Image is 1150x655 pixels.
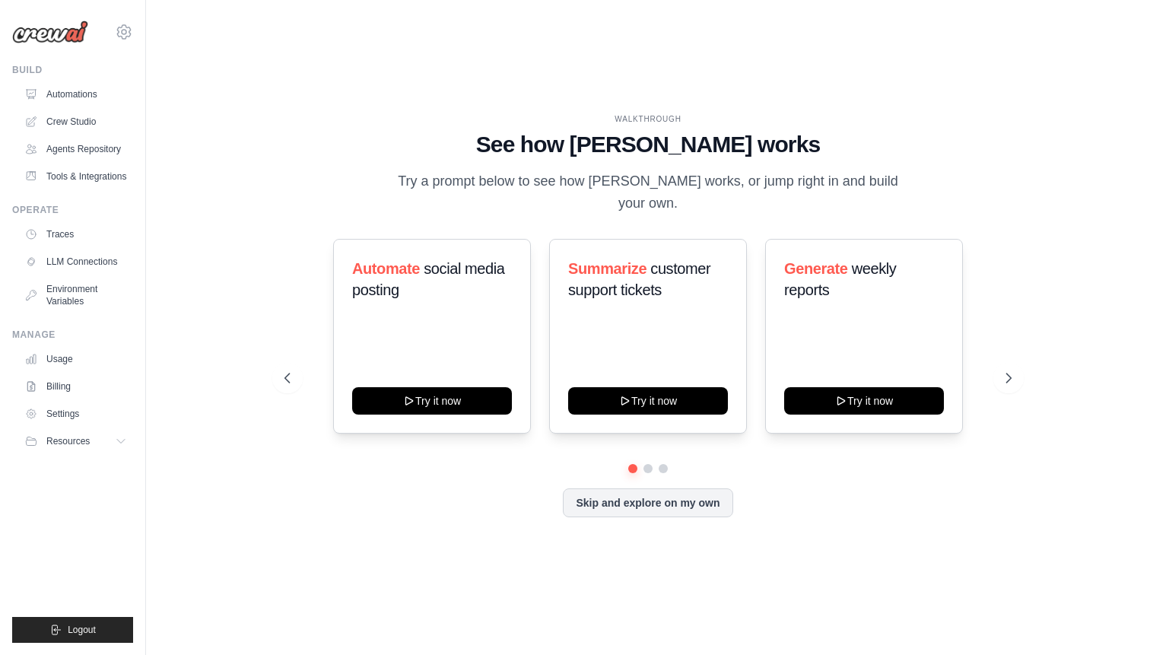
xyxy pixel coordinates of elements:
[784,260,848,277] span: Generate
[46,435,90,447] span: Resources
[12,204,133,216] div: Operate
[12,21,88,43] img: Logo
[392,170,904,215] p: Try a prompt below to see how [PERSON_NAME] works, or jump right in and build your own.
[352,387,512,415] button: Try it now
[568,260,646,277] span: Summarize
[18,164,133,189] a: Tools & Integrations
[68,624,96,636] span: Logout
[563,488,732,517] button: Skip and explore on my own
[18,222,133,246] a: Traces
[18,110,133,134] a: Crew Studio
[568,260,710,298] span: customer support tickets
[18,429,133,453] button: Resources
[12,329,133,341] div: Manage
[18,277,133,313] a: Environment Variables
[18,250,133,274] a: LLM Connections
[284,131,1012,158] h1: See how [PERSON_NAME] works
[352,260,420,277] span: Automate
[18,374,133,399] a: Billing
[568,387,728,415] button: Try it now
[284,113,1012,125] div: WALKTHROUGH
[18,347,133,371] a: Usage
[18,137,133,161] a: Agents Repository
[352,260,505,298] span: social media posting
[12,617,133,643] button: Logout
[784,387,944,415] button: Try it now
[18,82,133,107] a: Automations
[12,64,133,76] div: Build
[18,402,133,426] a: Settings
